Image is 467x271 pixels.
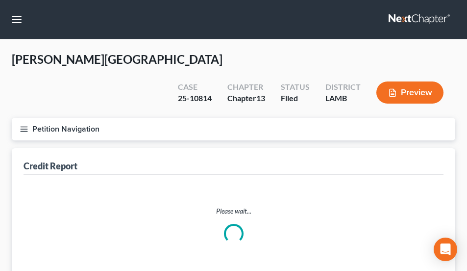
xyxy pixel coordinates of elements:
[227,93,265,104] div: Chapter
[376,81,443,104] button: Preview
[325,93,361,104] div: LAMB
[24,160,77,172] div: Credit Report
[178,81,212,93] div: Case
[256,93,265,103] span: 13
[227,81,265,93] div: Chapter
[434,238,457,261] div: Open Intercom Messenger
[178,93,212,104] div: 25-10814
[31,206,436,216] p: Please wait...
[281,81,310,93] div: Status
[281,93,310,104] div: Filed
[12,118,455,140] button: Petition Navigation
[325,81,361,93] div: District
[12,52,222,66] span: [PERSON_NAME][GEOGRAPHIC_DATA]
